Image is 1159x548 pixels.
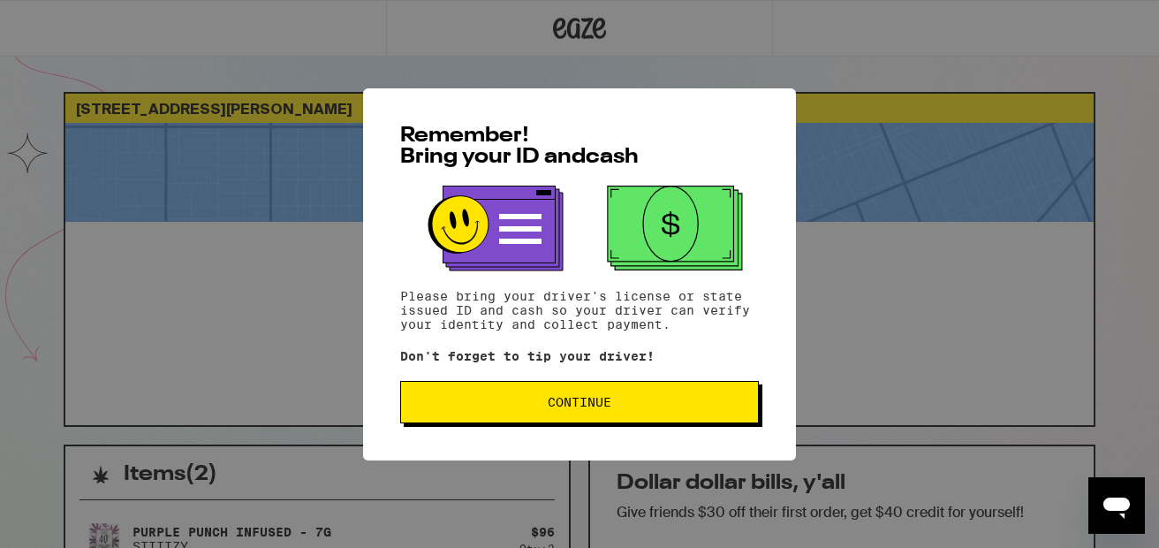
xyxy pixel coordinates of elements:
span: Remember! Bring your ID and cash [400,126,639,168]
p: Please bring your driver's license or state issued ID and cash so your driver can verify your ide... [400,289,759,331]
span: Continue [548,396,611,408]
iframe: Button to launch messaging window [1088,477,1145,534]
button: Continue [400,381,759,423]
p: Don't forget to tip your driver! [400,349,759,363]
